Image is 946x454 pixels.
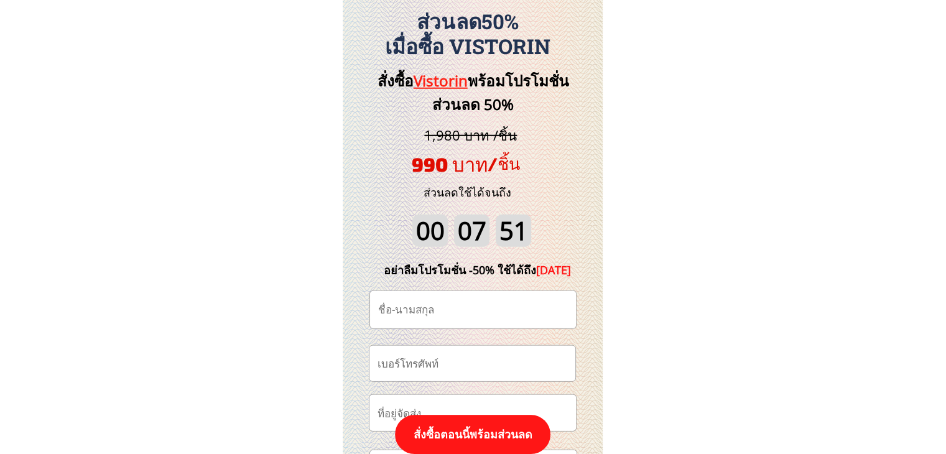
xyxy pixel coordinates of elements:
span: 990 บาท [412,152,488,175]
input: ชื่อ-นามสกุล [375,291,571,328]
span: /ชิ้น [488,153,520,173]
input: ที่อยู่จัดส่ง [374,395,571,431]
h3: สั่งซื้อ พร้อมโปรโมชั่นส่วนลด 50% [356,69,590,117]
h3: ส่วนลดใช้ได้จนถึง [407,183,528,202]
span: Vistorin [414,70,468,91]
span: 1,980 บาท /ชิ้น [424,126,517,144]
input: เบอร์โทรศัพท์ [374,346,570,381]
div: อย่าลืมโปรโมชั่น -50% ใช้ได้ถึง [365,261,590,279]
p: สั่งซื้อตอนนี้พร้อมส่วนลด [395,415,550,454]
span: [DATE] [536,262,571,277]
h3: ส่วนลด50% เมื่อซื้อ Vistorin [336,9,600,58]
